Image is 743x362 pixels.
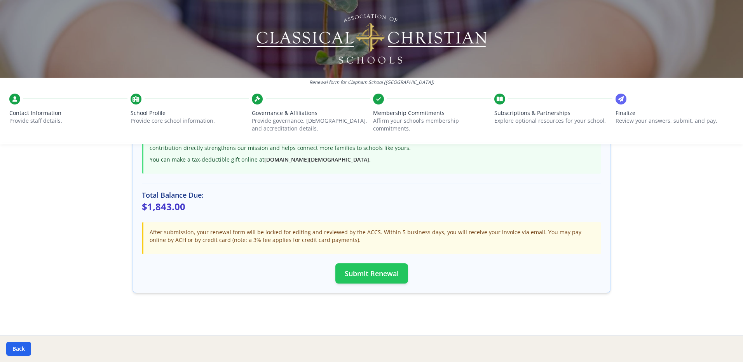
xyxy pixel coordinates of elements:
p: Provide staff details. [9,117,127,125]
a: [DOMAIN_NAME][DEMOGRAPHIC_DATA] [264,156,369,163]
button: Submit Renewal [335,263,408,284]
span: School Profile [131,109,249,117]
span: Finalize [616,109,734,117]
p: Provide core school information. [131,117,249,125]
p: Affirm your school’s membership commitments. [373,117,491,132]
span: Contact Information [9,109,127,117]
p: Explore optional resources for your school. [494,117,612,125]
span: Membership Commitments [373,109,491,117]
span: Governance & Affiliations [252,109,370,117]
span: Subscriptions & Partnerships [494,109,612,117]
button: Back [6,342,31,356]
p: You can make a tax-deductible gift online at . [150,156,595,164]
p: After submission, your renewal form will be locked for editing and reviewed by the ACCS. Within 5... [150,228,595,244]
p: Review your answers, submit, and pay. [616,117,734,125]
h3: Total Balance Due: [142,190,601,200]
img: Logo [255,12,488,66]
p: $1,843.00 [142,200,601,213]
p: Provide governance, [DEMOGRAPHIC_DATA], and accreditation details. [252,117,370,132]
